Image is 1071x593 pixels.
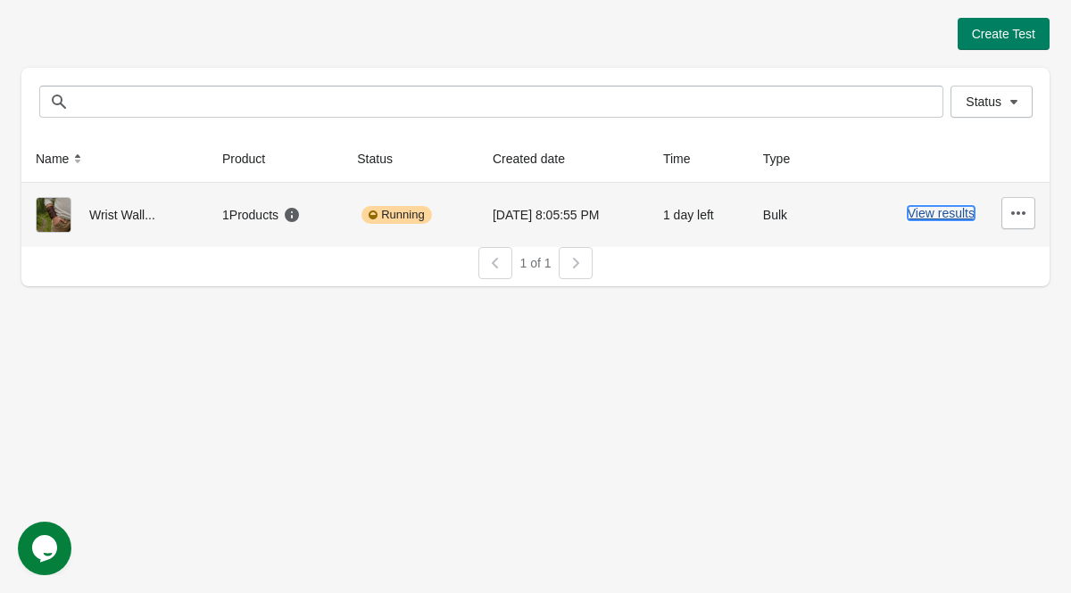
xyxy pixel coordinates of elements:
div: Running [361,206,431,224]
div: 1 Products [222,206,301,224]
button: Status [951,86,1033,118]
span: 1 of 1 [519,256,551,270]
div: Bulk [763,197,827,233]
button: View results [908,206,975,220]
span: Status [966,95,1001,109]
div: Wrist Wall... [36,197,194,233]
iframe: chat widget [18,522,75,575]
button: Product [215,143,290,175]
button: Name [29,143,94,175]
span: Create Test [972,27,1035,41]
button: Time [656,143,716,175]
button: Type [756,143,815,175]
button: Status [350,143,418,175]
button: Created date [486,143,590,175]
div: 1 day left [663,197,735,233]
div: [DATE] 8:05:55 PM [493,197,635,233]
button: Create Test [958,18,1050,50]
